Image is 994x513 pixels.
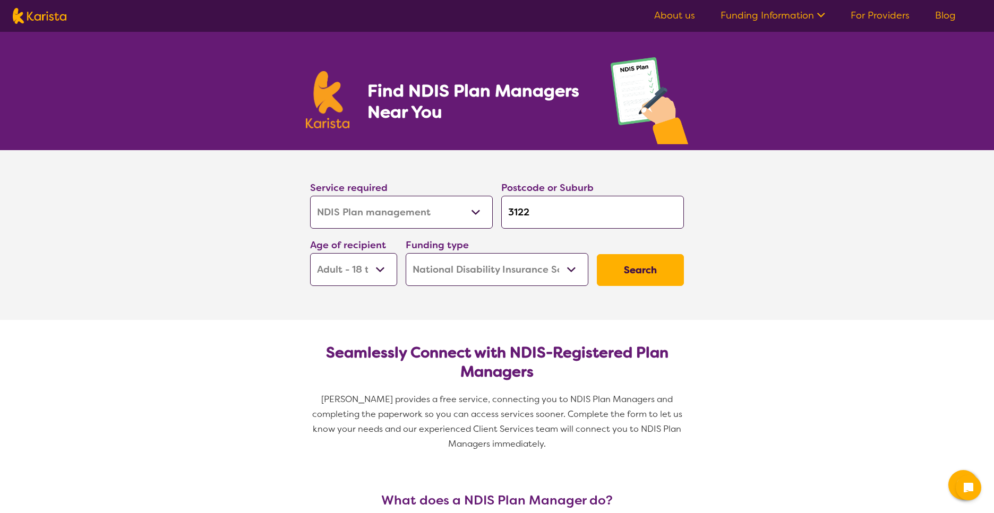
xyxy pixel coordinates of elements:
button: Search [597,254,684,286]
label: Service required [310,181,388,194]
label: Funding type [406,239,469,251]
img: plan-management [611,57,688,150]
a: Funding Information [721,9,825,22]
a: About us [654,9,695,22]
h3: What does a NDIS Plan Manager do? [306,493,688,508]
h1: Find NDIS Plan Managers Near You [367,80,589,123]
label: Age of recipient [310,239,386,251]
a: For Providers [851,9,910,22]
a: Blog [935,9,956,22]
img: Karista logo [13,8,66,24]
input: Type [501,196,684,229]
label: Postcode or Suburb [501,181,594,194]
button: Channel Menu [948,470,978,500]
img: Karista logo [306,71,349,128]
h2: Seamlessly Connect with NDIS-Registered Plan Managers [319,343,675,381]
span: [PERSON_NAME] provides a free service, connecting you to NDIS Plan Managers and completing the pa... [312,394,684,449]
